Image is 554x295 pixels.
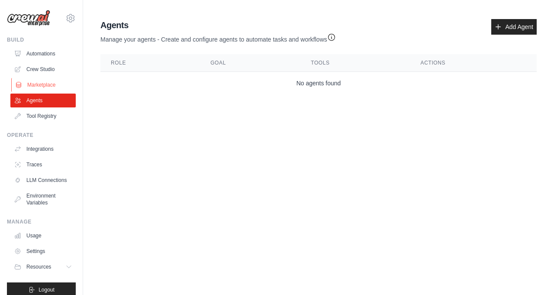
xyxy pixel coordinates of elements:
[491,19,537,35] a: Add Agent
[100,31,336,44] p: Manage your agents - Create and configure agents to automate tasks and workflows
[100,72,537,95] td: No agents found
[100,54,200,72] th: Role
[10,189,76,210] a: Environment Variables
[10,260,76,274] button: Resources
[7,132,76,139] div: Operate
[10,47,76,61] a: Automations
[100,19,336,31] h2: Agents
[10,62,76,76] a: Crew Studio
[39,286,55,293] span: Logout
[200,54,300,72] th: Goal
[7,218,76,225] div: Manage
[26,263,51,270] span: Resources
[10,109,76,123] a: Tool Registry
[10,244,76,258] a: Settings
[10,94,76,107] a: Agents
[11,78,77,92] a: Marketplace
[7,36,76,43] div: Build
[10,173,76,187] a: LLM Connections
[300,54,410,72] th: Tools
[10,158,76,172] a: Traces
[410,54,537,72] th: Actions
[7,10,50,26] img: Logo
[10,229,76,243] a: Usage
[10,142,76,156] a: Integrations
